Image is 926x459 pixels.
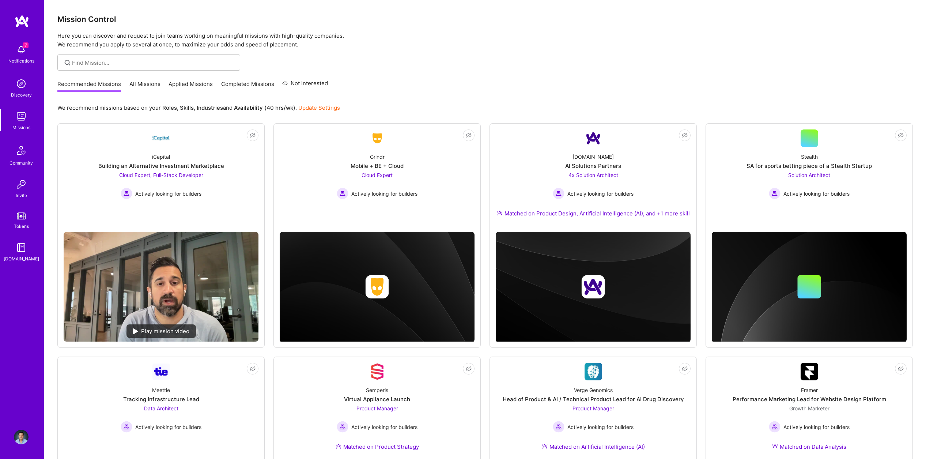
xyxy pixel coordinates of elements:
[772,443,846,451] div: Matched on Data Analysis
[14,42,29,57] img: bell
[582,275,605,298] img: Company logo
[898,366,904,372] i: icon EyeClosed
[542,443,548,449] img: Ateam Purple Icon
[14,430,29,444] img: User Avatar
[366,386,388,394] div: Semperis
[553,188,564,199] img: Actively looking for builders
[144,405,178,411] span: Data Architect
[542,443,645,451] div: Matched on Artificial Intelligence (AI)
[572,405,614,411] span: Product Manager
[466,132,472,138] i: icon EyeClosed
[123,395,199,403] div: Tracking Infrastructure Lead
[129,80,160,92] a: All Missions
[733,395,886,403] div: Performance Marketing Lead for Website Design Platform
[585,129,602,147] img: Company Logo
[370,153,385,161] div: Grindr
[368,363,386,380] img: Company Logo
[63,59,72,67] i: icon SearchGrey
[298,104,340,111] a: Update Settings
[121,188,132,199] img: Actively looking for builders
[351,190,417,197] span: Actively looking for builders
[16,192,27,199] div: Invite
[57,104,340,112] p: We recommend missions based on your , , and .
[362,172,393,178] span: Cloud Expert
[15,15,29,28] img: logo
[4,255,39,263] div: [DOMAIN_NAME]
[801,363,818,380] img: Company Logo
[344,395,410,403] div: Virtual Appliance Launch
[574,386,613,394] div: Verge Genomics
[783,423,850,431] span: Actively looking for builders
[162,104,177,111] b: Roles
[336,443,341,449] img: Ateam Purple Icon
[197,104,223,111] b: Industries
[788,172,830,178] span: Solution Architect
[712,232,907,342] img: cover
[72,59,235,67] input: Find Mission...
[135,190,201,197] span: Actively looking for builders
[567,190,634,197] span: Actively looking for builders
[121,421,132,433] img: Actively looking for builders
[801,386,818,394] div: Framer
[772,443,778,449] img: Ateam Purple Icon
[250,366,256,372] i: icon EyeClosed
[565,162,621,170] div: AI Solutions Partners
[567,423,634,431] span: Actively looking for builders
[14,76,29,91] img: discovery
[57,15,913,24] h3: Mission Control
[14,222,29,230] div: Tokens
[98,162,224,170] div: Building an Alternative Investment Marketplace
[152,386,170,394] div: Meettie
[585,363,602,380] img: Company Logo
[572,153,614,161] div: [DOMAIN_NAME]
[133,328,138,334] img: play
[64,232,258,342] img: No Mission
[553,421,564,433] img: Actively looking for builders
[14,240,29,255] img: guide book
[789,405,829,411] span: Growth Marketer
[682,366,688,372] i: icon EyeClosed
[351,162,404,170] div: Mobile + BE + Cloud
[152,129,170,147] img: Company Logo
[234,104,295,111] b: Availability (40 hrs/wk)
[169,80,213,92] a: Applied Missions
[336,443,419,451] div: Matched on Product Strategy
[497,210,690,217] div: Matched on Product Design, Artificial Intelligence (AI), and +1 more skill
[152,153,170,161] div: iCapital
[14,177,29,192] img: Invite
[497,210,503,216] img: Ateam Purple Icon
[282,79,328,92] a: Not Interested
[368,132,386,145] img: Company Logo
[14,109,29,124] img: teamwork
[747,162,872,170] div: SA for sports betting piece of a Stealth Startup
[126,324,196,338] div: Play mission video
[783,190,850,197] span: Actively looking for builders
[250,132,256,138] i: icon EyeClosed
[366,275,389,298] img: Company logo
[11,91,32,99] div: Discovery
[337,188,348,199] img: Actively looking for builders
[135,423,201,431] span: Actively looking for builders
[503,395,684,403] div: Head of Product & AI / Technical Product Lead for AI Drug Discovery
[221,80,274,92] a: Completed Missions
[180,104,194,111] b: Skills
[769,421,781,433] img: Actively looking for builders
[23,42,29,48] span: 7
[8,57,34,65] div: Notifications
[57,80,121,92] a: Recommended Missions
[466,366,472,372] i: icon EyeClosed
[152,364,170,379] img: Company Logo
[769,188,781,199] img: Actively looking for builders
[682,132,688,138] i: icon EyeClosed
[496,232,691,342] img: cover
[12,142,30,159] img: Community
[57,31,913,49] p: Here you can discover and request to join teams working on meaningful missions with high-quality ...
[119,172,203,178] span: Cloud Expert, Full-Stack Developer
[898,132,904,138] i: icon EyeClosed
[351,423,417,431] span: Actively looking for builders
[337,421,348,433] img: Actively looking for builders
[568,172,618,178] span: 4x Solution Architect
[356,405,398,411] span: Product Manager
[17,212,26,219] img: tokens
[10,159,33,167] div: Community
